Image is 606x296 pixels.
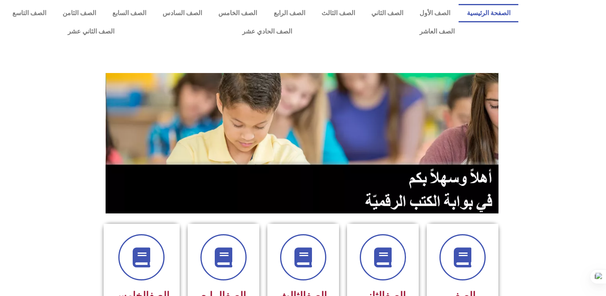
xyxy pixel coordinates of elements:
a: الصف الثاني [363,4,411,22]
a: الصف العاشر [356,22,518,41]
a: الصف التاسع [4,4,54,22]
a: الصف الثالث [313,4,363,22]
a: الصف الرابع [265,4,313,22]
a: الصف الثاني عشر [4,22,178,41]
a: الصف الحادي عشر [178,22,355,41]
a: الصف الخامس [210,4,265,22]
a: الصف السابع [104,4,154,22]
a: الصف الثامن [54,4,104,22]
a: الصف السادس [155,4,210,22]
a: الصفحة الرئيسية [459,4,518,22]
a: الصف الأول [412,4,459,22]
